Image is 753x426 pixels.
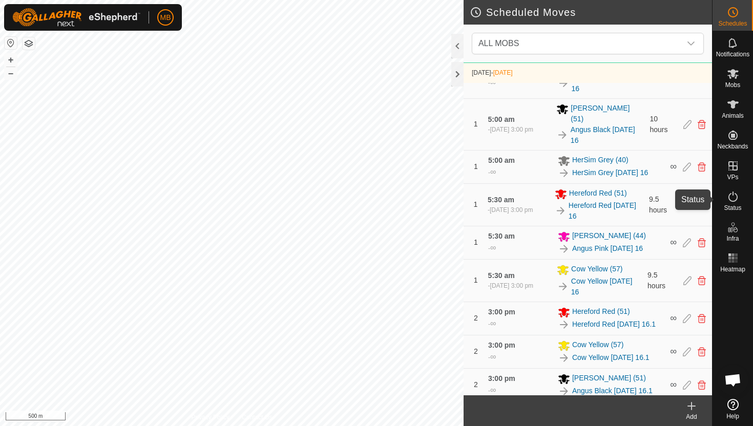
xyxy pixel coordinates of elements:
span: Infra [726,236,739,242]
span: ∞ [490,386,496,394]
span: ∞ [670,379,677,390]
img: To [558,243,570,255]
a: Help [713,395,753,423]
span: 3:00 pm [488,308,515,316]
span: 5:00 am [488,156,515,164]
span: Cow Yellow (57) [571,264,622,276]
button: – [5,67,17,79]
span: [DATE] 3:00 pm [490,126,533,133]
span: 5:30 am [488,196,514,204]
a: Contact Us [242,413,272,422]
span: Schedules [718,20,747,27]
span: HerSim Grey (40) [572,155,629,167]
span: ALL MOBS [478,39,519,48]
a: Hereford Red [DATE] 16 [569,200,643,222]
span: ∞ [670,161,677,172]
span: Status [724,205,741,211]
button: Reset Map [5,37,17,49]
span: [DATE] 3:00 pm [490,206,533,214]
button: + [5,54,17,66]
img: To [557,281,569,293]
span: 3:00 pm [488,374,515,382]
img: To [558,352,570,364]
span: Hereford Red (51) [572,306,630,318]
div: - [488,384,496,396]
img: To [558,318,570,331]
a: Hereford Red [DATE] 16.1 [572,319,656,330]
span: - [491,69,513,76]
span: 5:00 am [488,115,514,123]
a: Privacy Policy [191,413,229,422]
div: - [488,166,496,178]
span: ∞ [670,313,677,323]
span: 5:30 am [488,271,515,280]
span: 1 [474,276,478,284]
span: ∞ [490,352,496,361]
span: ∞ [490,319,496,328]
div: Add [671,412,712,421]
span: [DATE] [472,69,491,76]
div: dropdown trigger [681,33,701,54]
span: [PERSON_NAME] (51) [572,373,646,385]
span: 2 [474,347,478,355]
span: Animals [722,113,744,119]
a: Angus Black [DATE] 16.1 [572,386,653,396]
span: [PERSON_NAME] (44) [572,230,646,243]
span: 9.5 hours [649,195,667,214]
span: 1 [474,200,478,208]
span: Mobs [725,82,740,88]
div: - [488,242,496,254]
div: Open chat [718,365,748,395]
span: ∞ [670,346,677,356]
span: 2 [474,380,478,389]
a: [PERSON_NAME] [DATE] 16 [572,73,664,94]
img: To [557,77,570,90]
span: 2 [474,314,478,322]
span: ALL MOBS [474,33,681,54]
span: Heatmap [720,266,745,272]
span: [DATE] [493,69,513,76]
div: - [488,205,533,215]
span: Neckbands [717,143,748,150]
span: 1 [474,238,478,246]
a: Cow Yellow [DATE] 16 [571,276,641,297]
a: Cow Yellow [DATE] 16.1 [572,352,650,363]
img: To [558,385,570,397]
img: To [556,129,569,141]
img: To [558,167,570,179]
span: 5:30 am [488,232,515,240]
span: ∞ [490,167,496,176]
span: Notifications [716,51,749,57]
div: - [488,317,496,330]
div: - [488,125,533,134]
span: VPs [727,174,738,180]
span: ∞ [670,237,677,247]
a: Angus Pink [DATE] 16 [572,243,643,254]
span: 3:00 pm [488,341,515,349]
h2: Scheduled Moves [470,6,712,18]
button: Map Layers [23,37,35,50]
span: [DATE] 3:00 pm [490,282,533,289]
span: [PERSON_NAME] (51) [571,103,643,124]
div: - [488,281,533,290]
div: - [488,351,496,363]
img: Gallagher Logo [12,8,140,27]
span: Help [726,413,739,419]
span: Cow Yellow (57) [572,339,623,352]
span: ∞ [490,243,496,252]
span: MB [160,12,171,23]
span: Hereford Red (51) [569,188,627,200]
span: 1 [474,120,478,128]
a: HerSim Grey [DATE] 16 [572,167,648,178]
span: 9.5 hours [647,271,665,290]
img: To [555,205,567,217]
span: 1 [474,162,478,171]
span: 10 hours [650,115,667,134]
a: Angus Black [DATE] 16 [571,124,644,146]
